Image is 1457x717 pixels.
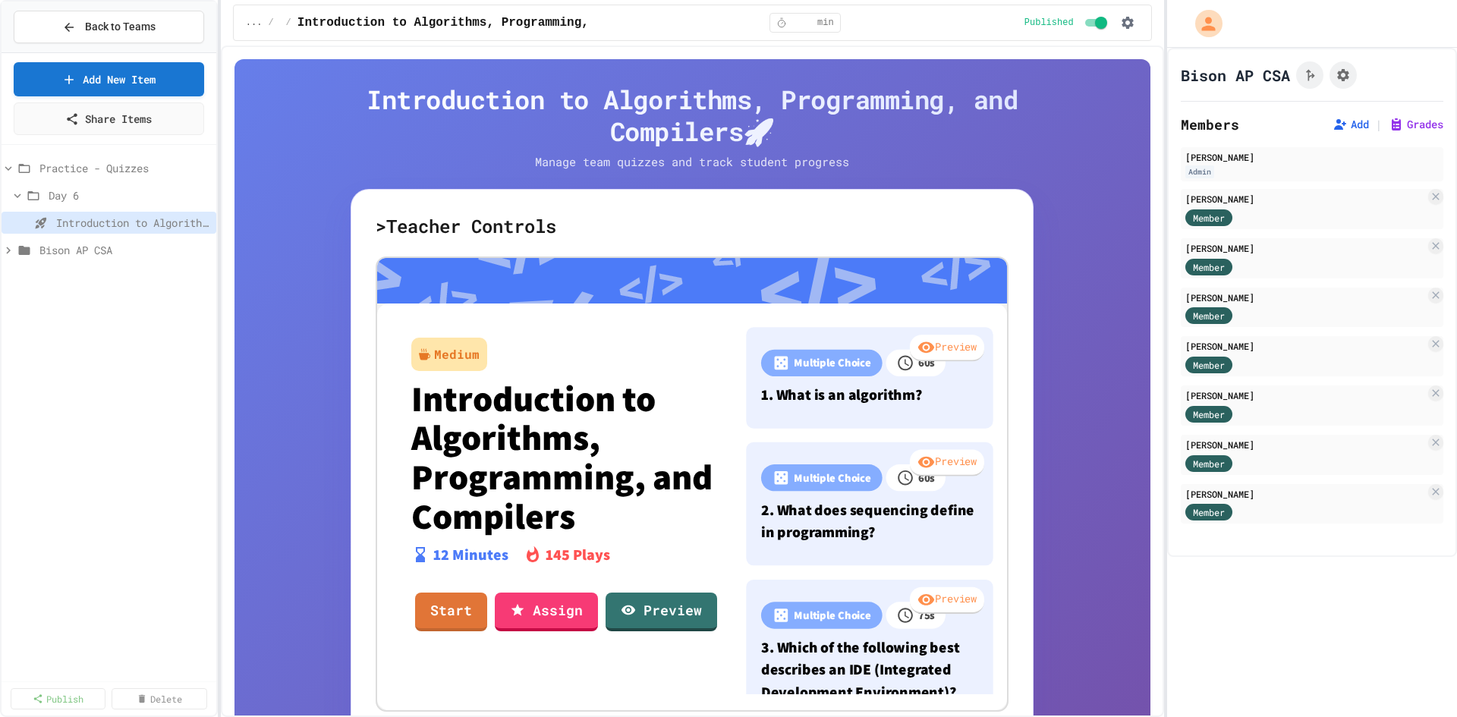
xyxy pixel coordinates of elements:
[1331,590,1442,655] iframe: chat widget
[761,498,978,543] p: 2. What does sequencing define in programming?
[1193,505,1225,519] span: Member
[1193,260,1225,274] span: Member
[495,593,598,631] a: Assign
[1389,117,1443,132] button: Grades
[1193,211,1225,225] span: Member
[1333,117,1369,132] button: Add
[39,242,210,258] span: Bison AP CSA
[56,215,210,231] span: Introduction to Algorithms, Programming, and Compilers
[1193,358,1225,372] span: Member
[1024,17,1074,29] span: Published
[910,587,984,615] div: Preview
[1185,291,1425,304] div: [PERSON_NAME]
[1185,150,1439,164] div: [PERSON_NAME]
[14,62,204,96] a: Add New Item
[817,17,834,29] span: min
[286,17,291,29] span: /
[1181,64,1290,86] h1: Bison AP CSA
[794,607,871,624] p: Multiple Choice
[297,14,691,32] span: Introduction to Algorithms, Programming, and Compilers
[85,19,156,35] span: Back to Teams
[268,17,273,29] span: /
[11,688,105,709] a: Publish
[1181,114,1239,135] h2: Members
[1185,165,1214,178] div: Admin
[1185,192,1425,206] div: [PERSON_NAME]
[246,17,263,29] span: ...
[1179,6,1226,41] div: My Account
[14,102,204,135] a: Share Items
[1185,438,1425,451] div: [PERSON_NAME]
[14,11,204,43] button: Back to Teams
[433,543,508,566] p: 12 Minutes
[1296,61,1323,89] button: Click to see fork details
[761,636,978,703] p: 3. Which of the following best describes an IDE (Integrated Development Environment)?
[794,354,871,371] p: Multiple Choice
[546,543,610,566] p: 145 Plays
[761,384,978,406] p: 1. What is an algorithm?
[1193,309,1225,322] span: Member
[1185,241,1425,255] div: [PERSON_NAME]
[1330,61,1357,89] button: Assignment Settings
[1375,115,1383,134] span: |
[1185,339,1425,353] div: [PERSON_NAME]
[1193,457,1225,470] span: Member
[1024,14,1110,32] div: Content is published and visible to students
[794,469,871,486] p: Multiple Choice
[918,469,936,486] p: 60 s
[910,449,984,476] div: Preview
[434,345,480,363] div: Medium
[606,593,717,631] a: Preview
[39,160,210,176] span: Practice - Quizzes
[521,153,863,171] p: Manage team quizzes and track student progress
[1185,388,1425,402] div: [PERSON_NAME]
[411,379,718,536] p: Introduction to Algorithms, Programming, and Compilers
[112,688,206,709] a: Delete
[49,187,210,203] span: Day 6
[918,354,936,371] p: 60 s
[1393,656,1442,702] iframe: chat widget
[415,593,487,631] a: Start
[351,83,1034,147] h4: Introduction to Algorithms, Programming, and Compilers 🚀
[918,607,936,624] p: 75 s
[376,214,1009,238] h5: > Teacher Controls
[910,335,984,362] div: Preview
[1193,407,1225,421] span: Member
[1185,487,1425,501] div: [PERSON_NAME]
